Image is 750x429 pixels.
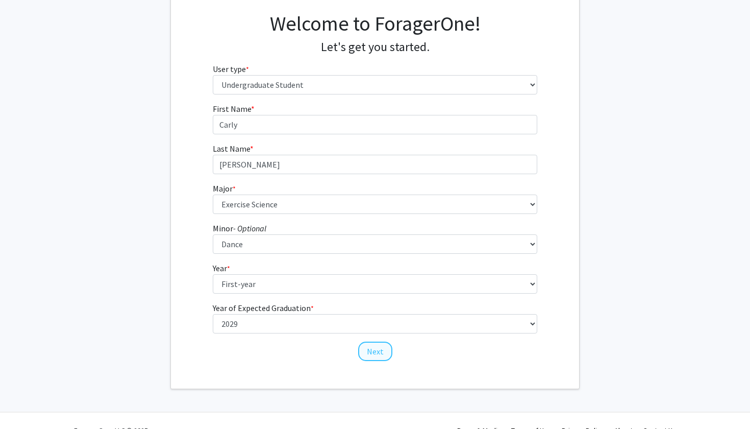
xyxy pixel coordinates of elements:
[213,104,251,114] span: First Name
[358,342,392,361] button: Next
[213,40,538,55] h4: Let's get you started.
[213,302,314,314] label: Year of Expected Graduation
[213,262,230,274] label: Year
[213,11,538,36] h1: Welcome to ForagerOne!
[213,222,266,234] label: Minor
[213,182,236,195] label: Major
[8,383,43,421] iframe: Chat
[233,223,266,233] i: - Optional
[213,63,249,75] label: User type
[213,144,250,154] span: Last Name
